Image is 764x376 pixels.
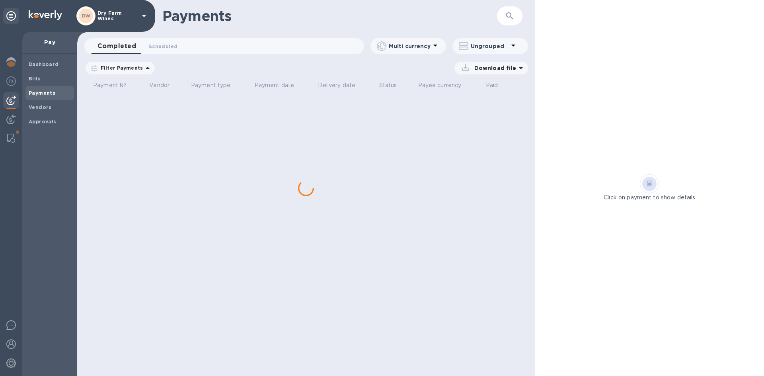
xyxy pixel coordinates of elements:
[149,81,180,90] span: Vendor
[486,81,509,90] span: Paid
[318,81,366,90] span: Delivery date
[3,8,19,24] div: Unpin categories
[255,81,305,90] span: Payment date
[162,8,450,24] h1: Payments
[97,10,137,21] p: Dry Farm Wines
[29,76,41,82] b: Bills
[93,81,136,90] span: Payment №
[418,81,472,90] span: Payee currency
[471,64,516,72] p: Download file
[6,76,16,86] img: Foreign exchange
[29,10,62,20] img: Logo
[379,81,407,90] span: Status
[82,13,91,19] b: DW
[471,42,509,50] p: Ungrouped
[191,81,231,90] p: Payment type
[418,81,462,90] p: Payee currency
[93,81,126,90] p: Payment №
[29,61,59,67] b: Dashboard
[255,81,294,90] p: Payment date
[486,81,498,90] p: Paid
[29,90,55,96] b: Payments
[149,42,177,51] span: Scheduled
[29,104,52,110] b: Vendors
[29,38,71,46] p: Pay
[604,193,695,202] p: Click on payment to show details
[318,81,355,90] p: Delivery date
[389,42,431,50] p: Multi currency
[29,119,57,125] b: Approvals
[97,64,143,71] p: Filter Payments
[191,81,241,90] span: Payment type
[149,81,170,90] p: Vendor
[379,81,397,90] p: Status
[97,41,136,52] span: Completed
